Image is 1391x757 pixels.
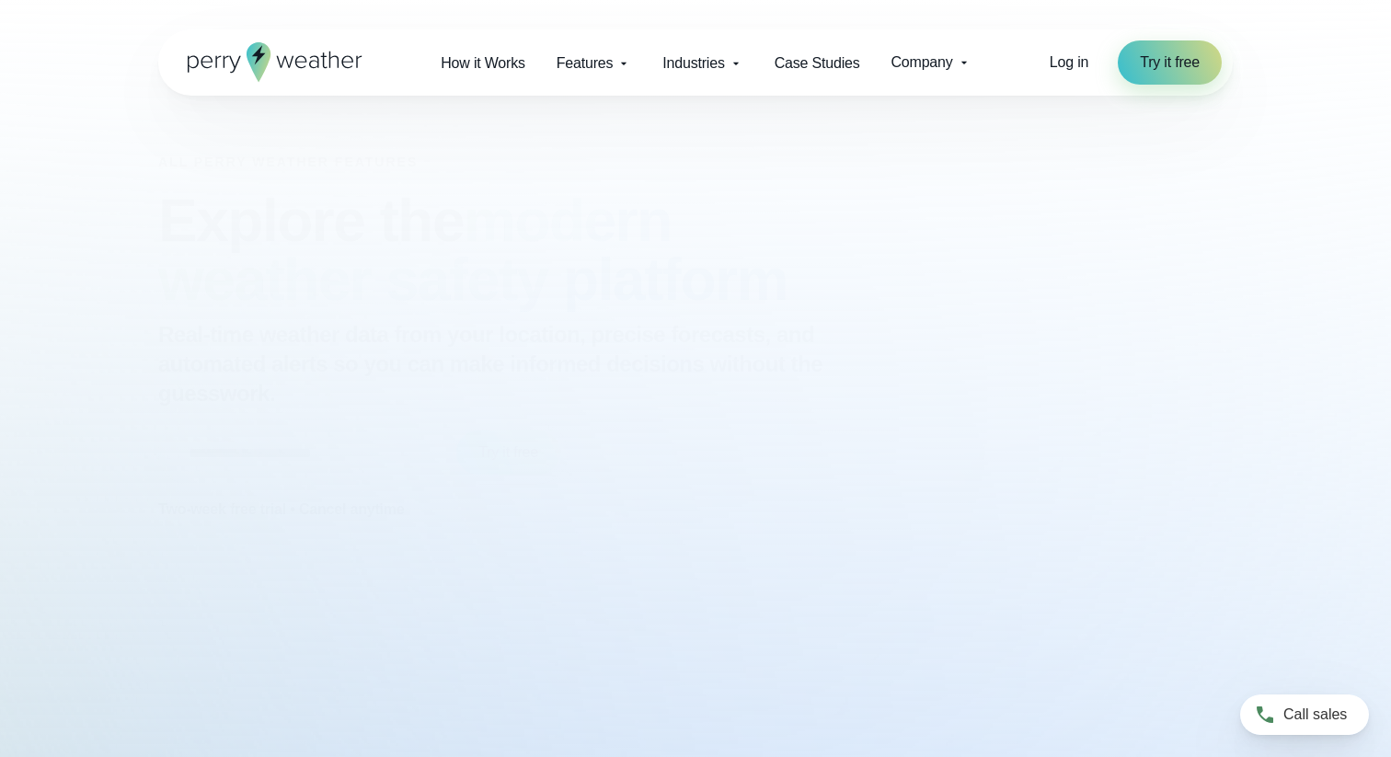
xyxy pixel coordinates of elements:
span: Try it free [1140,52,1200,74]
span: Features [557,52,614,75]
span: Call sales [1283,704,1347,726]
span: Case Studies [775,52,860,75]
span: Company [891,52,952,74]
a: Log in [1050,52,1088,74]
span: Industries [662,52,724,75]
a: Call sales [1240,694,1369,735]
a: Case Studies [759,44,876,82]
span: Log in [1050,54,1088,70]
a: Try it free [1118,40,1222,85]
a: How it Works [425,44,541,82]
span: How it Works [441,52,525,75]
